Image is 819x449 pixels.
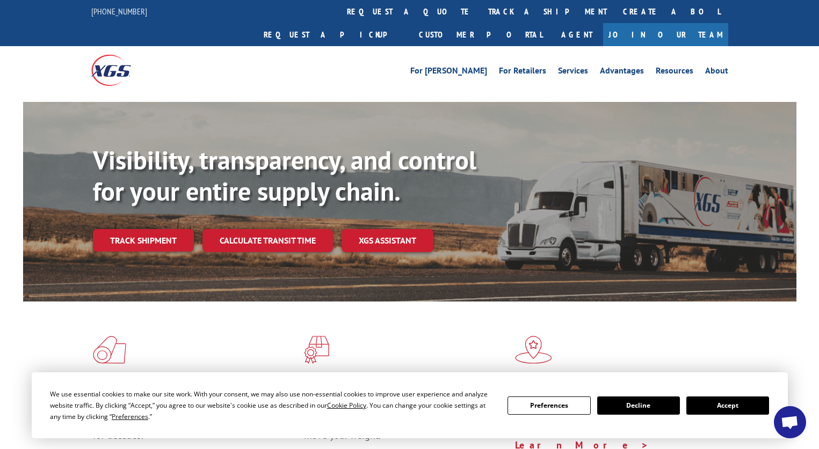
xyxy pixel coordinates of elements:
[508,396,590,415] button: Preferences
[93,336,126,364] img: xgs-icon-total-supply-chain-intelligence-red
[600,67,644,78] a: Advantages
[32,372,788,438] div: Cookie Consent Prompt
[256,23,411,46] a: Request a pickup
[550,23,603,46] a: Agent
[304,336,329,364] img: xgs-icon-focused-on-flooring-red
[50,388,495,422] div: We use essential cookies to make our site work. With your consent, we may also use non-essential ...
[112,412,148,421] span: Preferences
[411,23,550,46] a: Customer Portal
[705,67,728,78] a: About
[656,67,693,78] a: Resources
[597,396,680,415] button: Decline
[499,67,546,78] a: For Retailers
[93,229,194,252] a: Track shipment
[202,229,333,252] a: Calculate transit time
[342,229,433,252] a: XGS ASSISTANT
[91,6,147,17] a: [PHONE_NUMBER]
[327,401,366,410] span: Cookie Policy
[774,406,806,438] a: Open chat
[410,67,487,78] a: For [PERSON_NAME]
[558,67,588,78] a: Services
[686,396,769,415] button: Accept
[93,143,476,208] b: Visibility, transparency, and control for your entire supply chain.
[515,336,552,364] img: xgs-icon-flagship-distribution-model-red
[603,23,728,46] a: Join Our Team
[93,403,295,441] span: As an industry carrier of choice, XGS has brought innovation and dedication to flooring logistics...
